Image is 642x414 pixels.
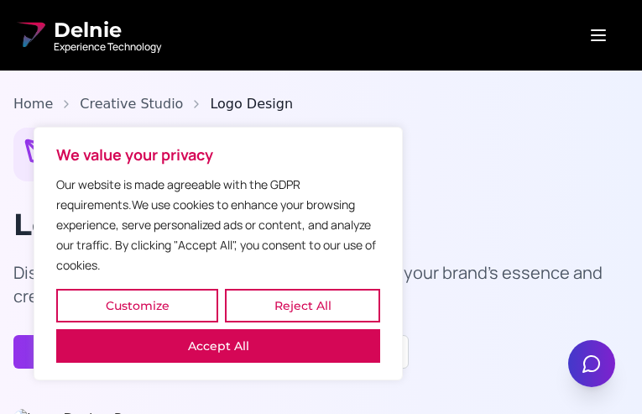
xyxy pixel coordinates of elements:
[54,17,161,44] span: Delnie
[568,18,629,52] button: Open menu
[56,289,218,322] button: Customize
[13,17,161,54] a: Delnie Logo Full
[225,289,380,322] button: Reject All
[80,94,183,114] a: Creative Studio
[13,207,629,241] h1: Logo Design
[13,261,629,308] p: Distinctive, memorable logo designs that embody your brand's essence and create lasting impressio...
[568,340,615,387] button: Open chat
[54,40,161,54] span: Experience Technology
[13,18,47,52] img: Delnie Logo
[56,175,380,275] p: Our website is made agreeable with the GDPR requirements.We use cookies to enhance your browsing ...
[56,144,380,165] p: We value your privacy
[56,329,380,363] button: Accept All
[210,94,293,114] span: Logo Design
[13,94,53,114] a: Home
[13,335,242,369] button: Request a Design Consultation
